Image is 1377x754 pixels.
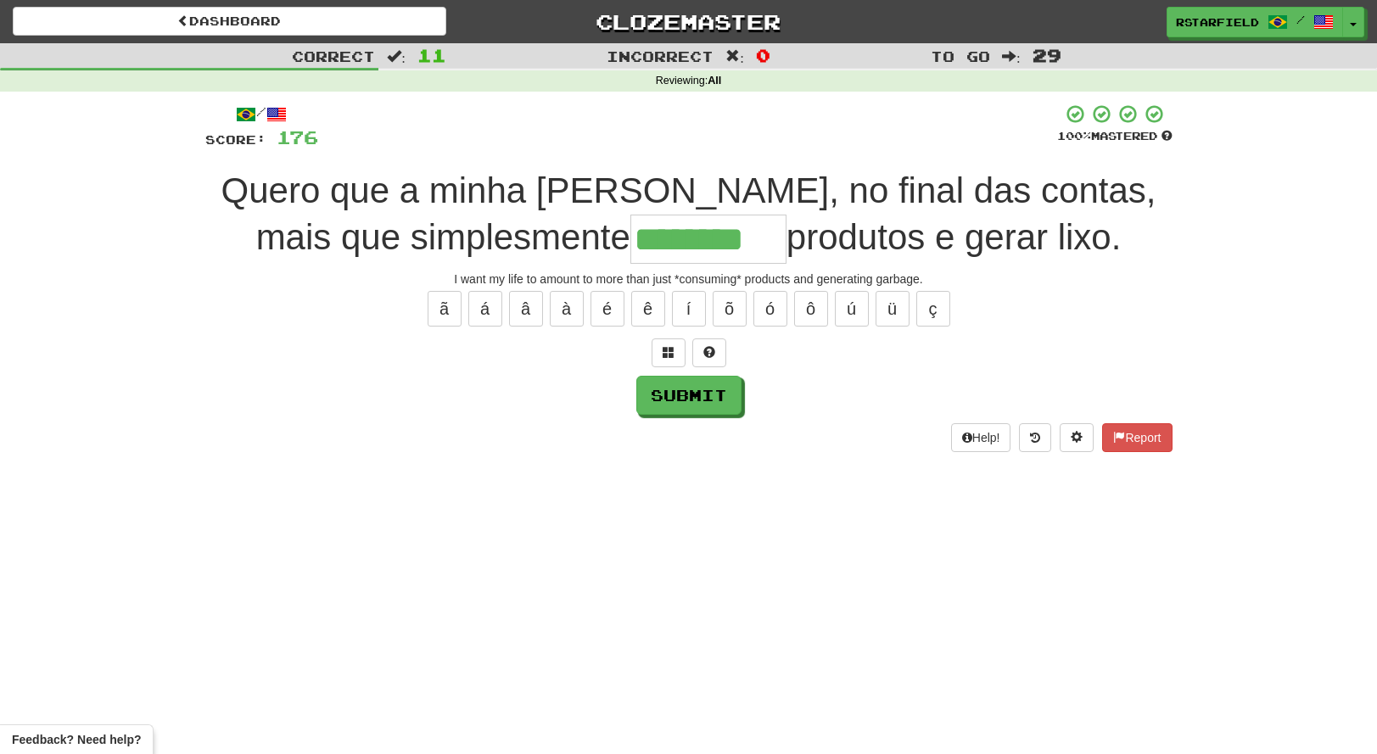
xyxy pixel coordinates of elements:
button: õ [713,291,747,327]
strong: All [708,75,721,87]
button: ú [835,291,869,327]
button: ã [428,291,462,327]
a: Dashboard [13,7,446,36]
span: Quero que a minha [PERSON_NAME], no final das contas, mais que simplesmente [221,170,1156,257]
span: 0 [756,45,770,65]
button: à [550,291,584,327]
button: â [509,291,543,327]
span: Open feedback widget [12,731,141,748]
span: 11 [417,45,446,65]
button: Submit [636,376,742,415]
span: rstarfield [1176,14,1259,30]
span: 176 [277,126,318,148]
div: / [205,103,318,125]
button: Switch sentence to multiple choice alt+p [652,338,686,367]
div: Mastered [1057,129,1173,144]
button: ô [794,291,828,327]
a: Clozemaster [472,7,905,36]
span: 29 [1033,45,1061,65]
button: í [672,291,706,327]
span: / [1296,14,1305,25]
button: Round history (alt+y) [1019,423,1051,452]
span: : [725,49,744,64]
span: 100 % [1057,129,1091,142]
span: Correct [292,47,375,64]
span: To go [931,47,990,64]
button: Single letter hint - you only get 1 per sentence and score half the points! alt+h [692,338,726,367]
button: é [591,291,624,327]
button: ü [876,291,910,327]
button: á [468,291,502,327]
button: ó [753,291,787,327]
span: Incorrect [607,47,714,64]
span: : [387,49,406,64]
button: Help! [951,423,1011,452]
button: ê [631,291,665,327]
span: produtos e gerar lixo. [786,217,1122,257]
a: rstarfield / [1167,7,1343,37]
div: I want my life to amount to more than just *consuming* products and generating garbage. [205,271,1173,288]
button: ç [916,291,950,327]
button: Report [1102,423,1172,452]
span: Score: [205,132,266,147]
span: : [1002,49,1021,64]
